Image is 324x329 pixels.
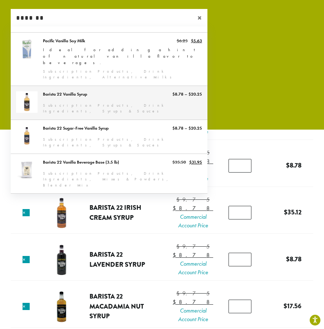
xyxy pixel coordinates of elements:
span: $ [176,290,182,297]
bdi: 9.75 [176,243,210,250]
span: $ [176,196,182,203]
img: Barista 22 Lavender Syrup [44,242,79,278]
input: Product quantity [229,253,251,266]
span: $ [173,298,179,306]
span: $ [176,243,182,250]
input: Product quantity [229,159,251,173]
input: Product quantity [229,206,251,219]
span: $ [173,204,179,212]
a: Remove this item [23,209,30,216]
span: $ [173,251,179,259]
bdi: 35.12 [284,207,301,217]
span: Commercial Account Price [173,213,213,230]
span: Commercial Account Price [173,260,213,277]
bdi: 8.78 [173,251,213,259]
bdi: 8.78 [286,254,301,264]
bdi: 8.78 [173,204,213,212]
img: Barista 22 Macadamia Nut Syrup [44,289,79,325]
span: $ [286,160,290,170]
bdi: 9.75 [176,290,210,297]
a: Remove this item [23,303,30,310]
bdi: 9.75 [176,196,210,203]
a: Barista 22 Irish Cream Syrup [89,203,141,222]
bdi: 17.56 [284,301,301,311]
bdi: 8.78 [173,298,213,306]
input: Product quantity [229,300,251,313]
span: × [197,14,207,22]
a: Remove this item [23,256,30,263]
span: Commercial Account Price [173,306,213,324]
a: Barista 22 Macadamia Nut Syrup [89,291,144,321]
span: $ [286,254,290,264]
bdi: 8.78 [286,160,301,170]
a: Barista 22 Lavender Syrup [89,250,145,269]
span: $ [284,301,287,311]
span: $ [284,207,288,217]
img: Barista 22 Irish Cream Syrup [44,195,79,231]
